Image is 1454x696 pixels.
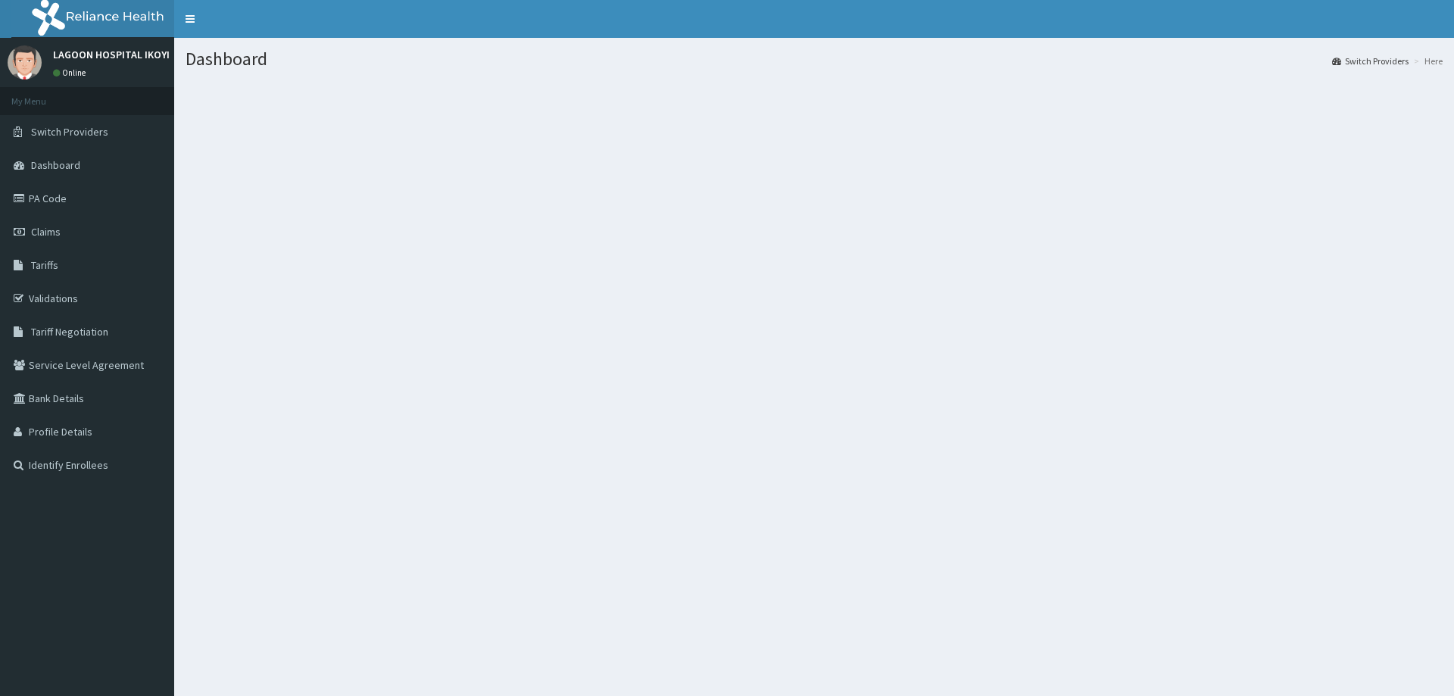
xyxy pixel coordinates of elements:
[31,225,61,239] span: Claims
[53,67,89,78] a: Online
[31,158,80,172] span: Dashboard
[31,258,58,272] span: Tariffs
[53,49,170,60] p: LAGOON HOSPITAL IKOYI
[186,49,1443,69] h1: Dashboard
[8,45,42,80] img: User Image
[31,125,108,139] span: Switch Providers
[1410,55,1443,67] li: Here
[31,325,108,339] span: Tariff Negotiation
[1332,55,1409,67] a: Switch Providers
